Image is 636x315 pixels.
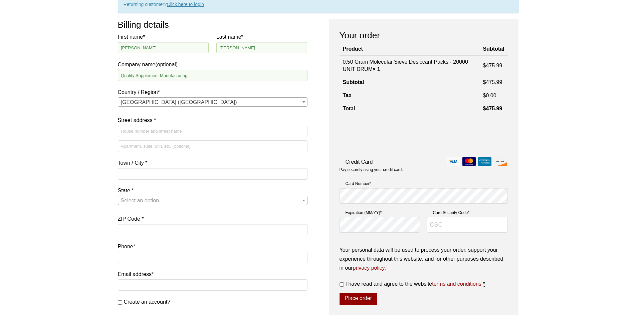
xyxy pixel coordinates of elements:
[483,106,502,111] bdi: 475.99
[483,79,486,85] span: $
[340,245,508,273] p: Your personal data will be used to process your order, support your experience throughout this we...
[118,126,307,137] input: House number and street name
[432,281,481,287] a: terms and conditions
[340,293,377,305] button: Place order
[340,30,508,41] h3: Your order
[494,157,507,166] img: discover
[118,270,307,279] label: Email address
[353,265,385,271] a: privacy policy
[118,19,307,30] h3: Billing details
[340,178,508,238] fieldset: Payment Info
[155,62,178,67] span: (optional)
[340,43,480,55] th: Product
[118,140,307,152] input: Apartment, suite, unit, etc. (optional)
[483,93,496,98] bdi: 0.00
[483,106,486,111] span: $
[118,242,307,251] label: Phone
[118,98,307,107] span: United States (US)
[340,157,508,166] label: Credit Card
[118,88,307,97] label: Country / Region
[340,102,480,115] th: Total
[340,209,420,216] label: Expiration (MM/YY)
[118,32,307,69] label: Company name
[483,63,502,68] bdi: 475.99
[480,43,508,55] th: Subtotal
[340,76,480,89] th: Subtotal
[340,167,508,173] p: Pay securely using your credit card.
[340,180,508,187] label: Card Number
[340,122,441,148] iframe: reCAPTCHA
[427,217,508,233] input: CSC
[121,198,165,203] span: Select an option…
[118,158,307,167] label: Town / City
[118,32,209,41] label: First name
[483,281,485,287] abbr: required
[118,97,307,107] span: Country / Region
[483,93,486,98] span: $
[216,32,307,41] label: Last name
[340,282,344,287] input: I have read and agree to the websiteterms and conditions *
[118,196,307,205] span: State
[462,157,476,166] img: mastercard
[340,55,480,76] td: 0.50 Gram Molecular Sieve Desiccant Packs - 20000 UNIT DRUM
[373,66,380,72] strong: × 1
[340,89,480,102] th: Tax
[124,299,171,305] span: Create an account?
[118,186,307,195] label: State
[118,300,122,305] input: Create an account?
[483,63,486,68] span: $
[447,157,460,166] img: visa
[483,79,502,85] bdi: 475.99
[427,209,508,216] label: Card Security Code
[346,281,481,287] span: I have read and agree to the website
[118,214,307,223] label: ZIP Code
[478,157,491,166] img: amex
[167,2,204,7] a: Click here to login
[118,116,307,125] label: Street address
